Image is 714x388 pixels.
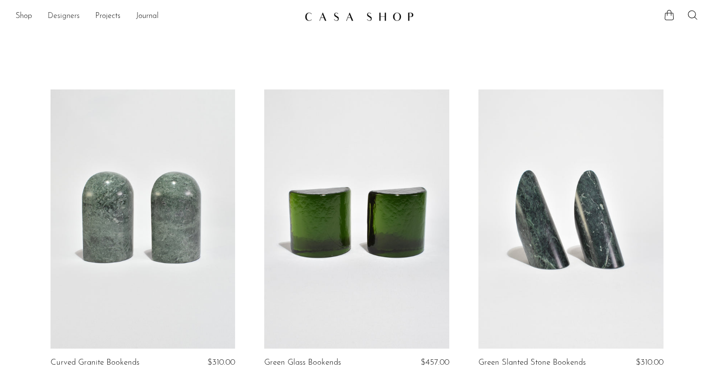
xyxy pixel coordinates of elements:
a: Green Slanted Stone Bookends [478,358,586,367]
span: $310.00 [636,358,663,367]
a: Curved Granite Bookends [51,358,139,367]
nav: Desktop navigation [16,8,297,25]
ul: NEW HEADER MENU [16,8,297,25]
a: Green Glass Bookends [264,358,341,367]
span: $457.00 [421,358,449,367]
span: $310.00 [207,358,235,367]
a: Designers [48,10,80,23]
a: Journal [136,10,159,23]
a: Shop [16,10,32,23]
a: Projects [95,10,120,23]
